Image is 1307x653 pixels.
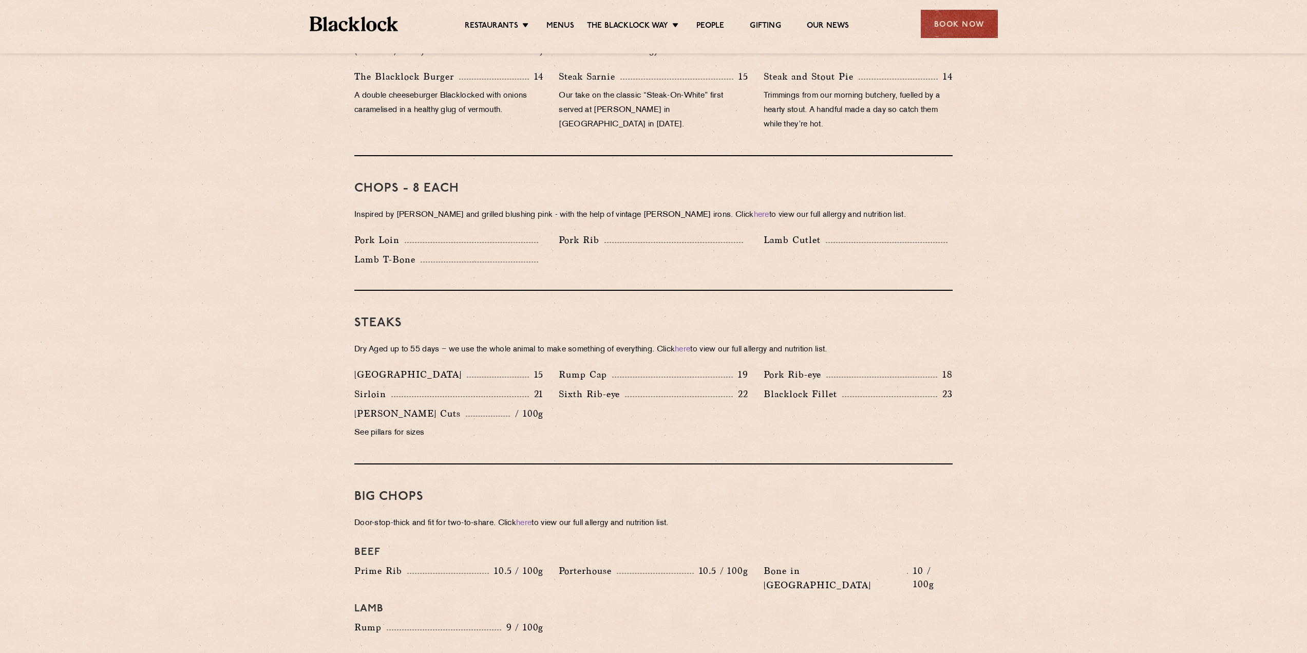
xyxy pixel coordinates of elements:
p: 10 / 100g [908,564,953,591]
p: Prime Rib [354,564,407,578]
p: Door-stop-thick and fit for two-to-share. Click to view our full allergy and nutrition list. [354,516,953,531]
p: 23 [937,387,953,401]
p: Steak and Stout Pie [764,69,859,84]
p: Lamb T-Bone [354,252,421,267]
p: 15 [733,70,748,83]
h3: Chops - 8 each [354,182,953,195]
p: 14 [938,70,953,83]
p: 18 [937,368,953,381]
p: Sirloin [354,387,391,401]
p: 21 [529,387,544,401]
a: Gifting [750,21,781,32]
p: Blacklock Fillet [764,387,842,401]
a: People [696,21,724,32]
a: here [675,346,690,353]
div: Book Now [921,10,998,38]
h4: Beef [354,546,953,558]
p: Pork Loin [354,233,405,247]
p: / 100g [510,407,543,420]
p: Pork Rib-eye [764,367,826,382]
p: 14 [529,70,544,83]
p: Rump Cap [559,367,612,382]
h4: Lamb [354,603,953,615]
p: Pork Rib [559,233,604,247]
a: Menus [546,21,574,32]
h3: Big Chops [354,490,953,503]
p: Bone in [GEOGRAPHIC_DATA] [764,564,907,592]
p: Trimmings from our morning butchery, fuelled by a hearty stout. A handful made a day so catch the... [764,89,953,132]
p: Inspired by [PERSON_NAME] and grilled blushing pink - with the help of vintage [PERSON_NAME] iron... [354,208,953,222]
p: See pillars for sizes [354,426,543,440]
p: [PERSON_NAME] Cuts [354,406,466,421]
p: Sixth Rib-eye [559,387,625,401]
p: 22 [733,387,748,401]
p: 9 / 100g [501,621,544,634]
p: [GEOGRAPHIC_DATA] [354,367,467,382]
p: A double cheeseburger Blacklocked with onions caramelised in a healthy glug of vermouth. [354,89,543,118]
p: 10.5 / 100g [694,564,748,577]
p: Porterhouse [559,564,617,578]
h3: Steaks [354,316,953,330]
p: 15 [529,368,544,381]
p: 10.5 / 100g [489,564,543,577]
a: here [754,211,769,219]
p: Our take on the classic “Steak-On-White” first served at [PERSON_NAME] in [GEOGRAPHIC_DATA] in [D... [559,89,748,132]
p: The Blacklock Burger [354,69,459,84]
p: 19 [733,368,748,381]
img: BL_Textured_Logo-footer-cropped.svg [310,16,399,31]
a: Our News [807,21,849,32]
p: Dry Aged up to 55 days − we use the whole animal to make something of everything. Click to view o... [354,343,953,357]
a: The Blacklock Way [587,21,668,32]
p: Lamb Cutlet [764,233,826,247]
p: Rump [354,620,387,635]
a: Restaurants [465,21,518,32]
p: Steak Sarnie [559,69,620,84]
a: here [516,519,532,527]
